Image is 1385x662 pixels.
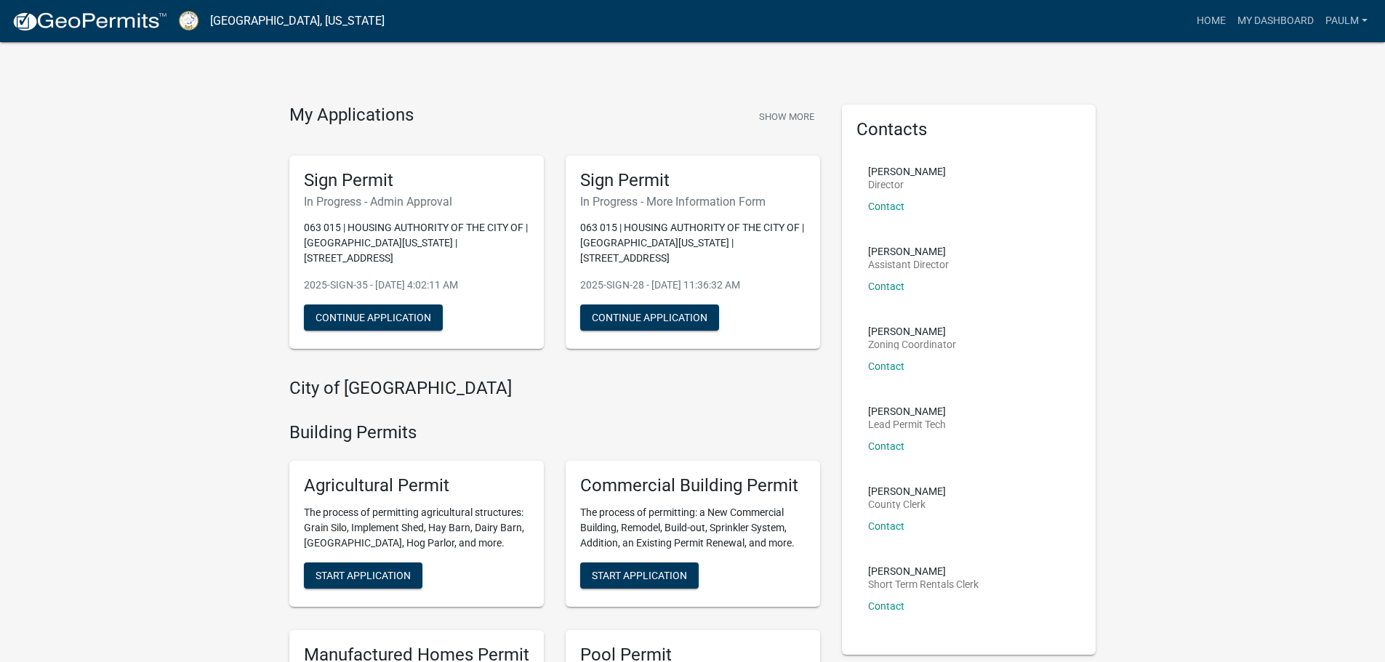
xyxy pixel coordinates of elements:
[580,304,719,331] button: Continue Application
[856,119,1082,140] h5: Contacts
[1232,7,1320,35] a: My Dashboard
[753,105,820,129] button: Show More
[580,170,806,191] h5: Sign Permit
[868,579,979,589] p: Short Term Rentals Clerk
[304,505,529,551] p: The process of permitting agricultural structures: Grain Silo, Implement Shed, Hay Barn, Dairy Ba...
[304,562,422,589] button: Start Application
[289,422,820,443] h4: Building Permits
[868,520,904,532] a: Contact
[580,505,806,551] p: The process of permitting: a New Commercial Building, Remodel, Build-out, Sprinkler System, Addit...
[868,360,904,372] a: Contact
[304,170,529,191] h5: Sign Permit
[868,600,904,612] a: Contact
[289,105,414,126] h4: My Applications
[580,220,806,266] p: 063 015 | HOUSING AUTHORITY OF THE CITY OF | [GEOGRAPHIC_DATA][US_STATE] | [STREET_ADDRESS]
[868,499,946,509] p: County Clerk
[868,166,946,177] p: [PERSON_NAME]
[304,220,529,266] p: 063 015 | HOUSING AUTHORITY OF THE CITY OF | [GEOGRAPHIC_DATA][US_STATE] | [STREET_ADDRESS]
[592,569,687,581] span: Start Application
[868,201,904,212] a: Contact
[304,475,529,496] h5: Agricultural Permit
[580,195,806,209] h6: In Progress - More Information Form
[580,475,806,496] h5: Commercial Building Permit
[316,569,411,581] span: Start Application
[580,562,699,589] button: Start Application
[304,278,529,293] p: 2025-SIGN-35 - [DATE] 4:02:11 AM
[868,280,904,292] a: Contact
[304,304,443,331] button: Continue Application
[868,486,946,496] p: [PERSON_NAME]
[868,440,904,452] a: Contact
[179,11,198,31] img: Putnam County, Georgia
[1320,7,1373,35] a: paulm
[868,179,946,190] p: Director
[868,406,946,416] p: [PERSON_NAME]
[868,419,946,429] p: Lead Permit Tech
[304,195,529,209] h6: In Progress - Admin Approval
[868,566,979,576] p: [PERSON_NAME]
[868,246,949,257] p: [PERSON_NAME]
[210,9,385,33] a: [GEOGRAPHIC_DATA], [US_STATE]
[289,378,820,399] h4: City of [GEOGRAPHIC_DATA]
[1191,7,1232,35] a: Home
[868,326,956,336] p: [PERSON_NAME]
[868,259,949,270] p: Assistant Director
[580,278,806,293] p: 2025-SIGN-28 - [DATE] 11:36:32 AM
[868,339,956,350] p: Zoning Coordinator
